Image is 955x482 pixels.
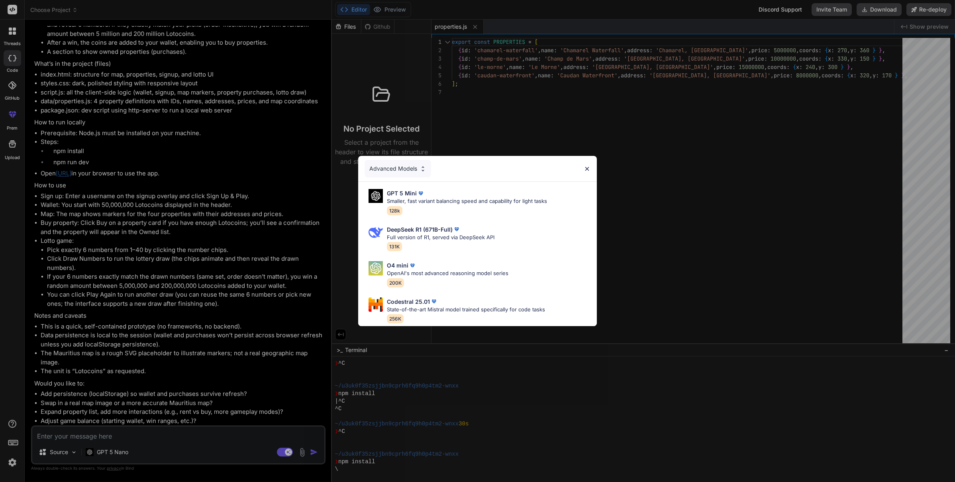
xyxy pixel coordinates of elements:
[387,242,402,251] span: 131K
[387,306,545,314] p: State-of-the-art Mistral model trained specifically for code tasks
[369,189,383,203] img: Pick Models
[365,160,431,177] div: Advanced Models
[369,261,383,275] img: Pick Models
[387,197,547,205] p: Smaller, fast variant balancing speed and capability for light tasks
[387,278,404,287] span: 200K
[430,297,438,305] img: premium
[369,297,383,312] img: Pick Models
[387,261,408,270] p: O4 mini
[369,225,383,240] img: Pick Models
[584,165,590,172] img: close
[387,206,402,215] span: 128k
[387,234,494,242] p: Full version of R1, served via DeepSeek API
[387,189,417,197] p: GPT 5 Mini
[387,314,404,323] span: 256K
[408,262,416,270] img: premium
[387,225,453,234] p: DeepSeek R1 (671B-Full)
[453,225,461,233] img: premium
[420,165,426,172] img: Pick Models
[417,189,425,197] img: premium
[387,297,430,306] p: Codestral 25.01
[387,270,508,277] p: OpenAI's most advanced reasoning model series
